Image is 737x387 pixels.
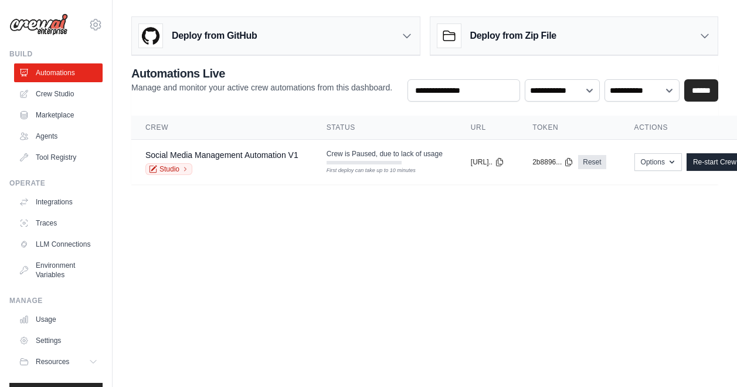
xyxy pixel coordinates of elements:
a: Reset [578,155,606,169]
span: Resources [36,357,69,366]
div: Operate [9,179,103,188]
a: Integrations [14,193,103,211]
a: Agents [14,127,103,146]
th: Crew [131,116,313,140]
a: Studio [145,163,192,175]
h2: Automations Live [131,65,392,82]
a: Usage [14,310,103,329]
div: Manage [9,296,103,305]
a: Automations [14,63,103,82]
a: Tool Registry [14,148,103,167]
span: Crew is Paused, due to lack of usage [327,149,443,159]
h3: Deploy from GitHub [172,29,257,43]
p: Manage and monitor your active crew automations from this dashboard. [131,82,392,93]
div: First deploy can take up to 10 minutes [327,167,402,175]
img: Logo [9,14,68,36]
th: URL [457,116,518,140]
div: Build [9,49,103,59]
img: GitHub Logo [139,24,162,48]
a: LLM Connections [14,235,103,254]
h3: Deploy from Zip File [470,29,556,43]
th: Status [313,116,457,140]
a: Marketplace [14,106,103,124]
button: Options [634,153,682,171]
a: Social Media Management Automation V1 [145,150,298,160]
th: Token [518,116,620,140]
a: Environment Variables [14,256,103,284]
button: Resources [14,352,103,371]
a: Traces [14,214,103,233]
a: Crew Studio [14,85,103,103]
button: 2b8896... [532,157,573,167]
a: Settings [14,331,103,350]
